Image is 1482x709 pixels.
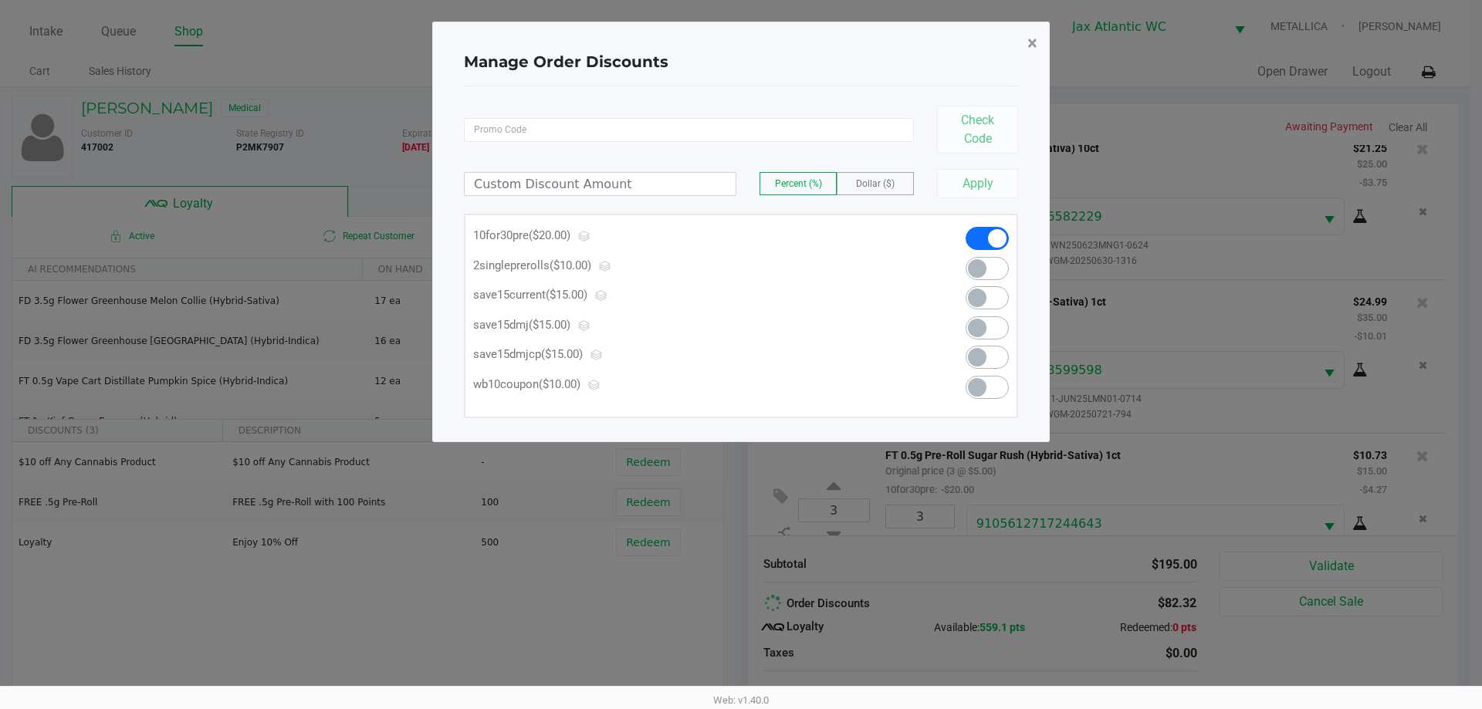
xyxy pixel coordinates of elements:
p: save15dmjcp [473,346,915,363]
p: save15current [473,286,915,304]
span: Percent (%) [775,178,822,189]
span: ($15.00) [541,347,583,361]
span: ($20.00) [529,228,570,242]
span: ($10.00) [539,377,580,391]
p: 10for30pre [473,227,915,245]
h4: Manage Order Discounts [464,50,668,73]
p: save15dmj [473,316,915,334]
input: Promo Code [464,118,914,142]
p: 2singleprerolls [473,257,915,275]
span: ($10.00) [550,258,591,272]
span: Dollar ($) [856,178,895,189]
input: Custom Discount Amount [465,173,736,195]
span: × [1027,32,1037,54]
span: ($15.00) [529,318,570,332]
p: wb10coupon [473,376,915,393]
span: Web: v1.40.0 [713,694,769,706]
span: ($15.00) [546,288,587,302]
